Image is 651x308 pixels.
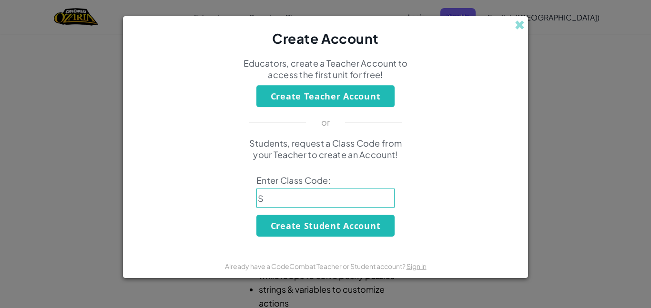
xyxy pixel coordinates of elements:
button: Create Teacher Account [256,85,395,107]
a: Sign in [407,262,427,270]
button: Create Student Account [256,215,395,237]
p: Educators, create a Teacher Account to access the first unit for free! [242,58,409,80]
p: or [321,117,330,128]
span: Create Account [272,30,379,47]
span: Enter Class Code: [256,175,395,186]
span: Already have a CodeCombat Teacher or Student account? [225,262,407,270]
p: Students, request a Class Code from your Teacher to create an Account! [242,138,409,160]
